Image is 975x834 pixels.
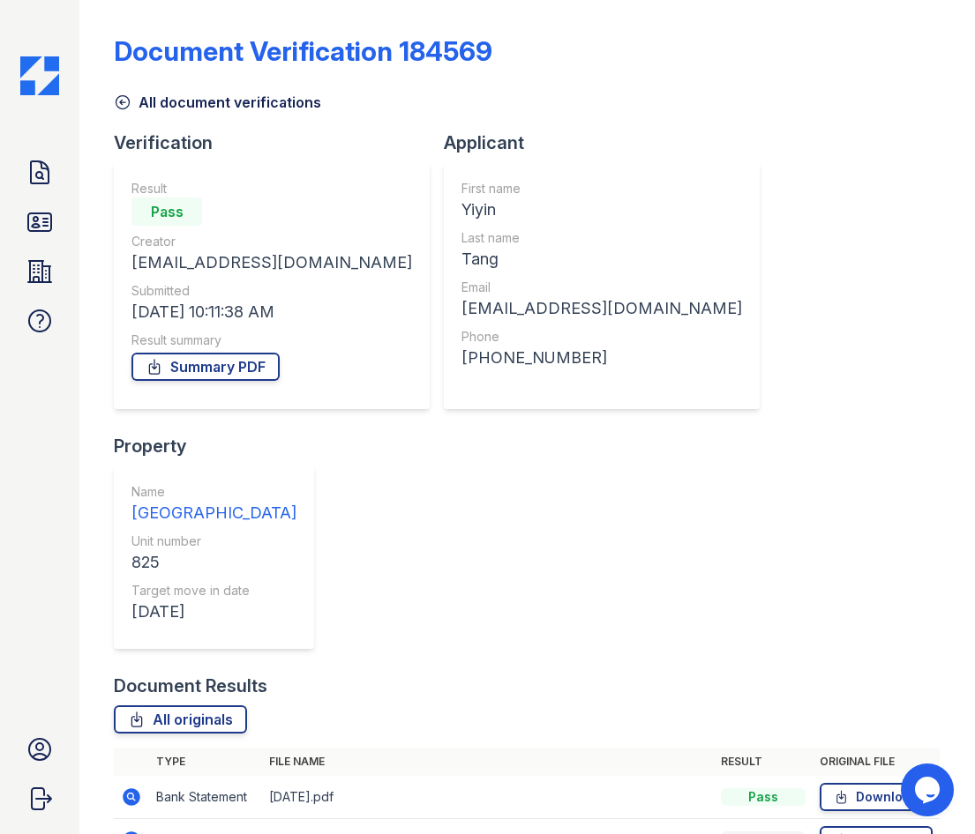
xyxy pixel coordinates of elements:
[114,674,267,698] div: Document Results
[114,35,492,67] div: Document Verification 184569
[714,748,813,776] th: Result
[901,763,957,816] iframe: chat widget
[721,788,806,806] div: Pass
[461,197,742,222] div: Yiyin
[461,180,742,197] div: First name
[131,501,296,525] div: [GEOGRAPHIC_DATA]
[131,250,412,275] div: [EMAIL_ADDRESS][DOMAIN_NAME]
[131,180,412,197] div: Result
[114,705,247,733] a: All originals
[131,353,280,381] a: Summary PDF
[813,748,940,776] th: Original file
[131,599,296,624] div: [DATE]
[262,776,714,819] td: [DATE].pdf
[114,434,328,458] div: Property
[262,748,714,776] th: File name
[131,300,412,324] div: [DATE] 10:11:38 AM
[131,331,412,349] div: Result summary
[461,229,742,247] div: Last name
[131,197,202,226] div: Pass
[114,92,321,113] a: All document verifications
[461,279,742,296] div: Email
[131,532,296,550] div: Unit number
[131,550,296,575] div: 825
[131,582,296,599] div: Target move in date
[461,296,742,321] div: [EMAIL_ADDRESS][DOMAIN_NAME]
[461,346,742,370] div: [PHONE_NUMBER]
[820,783,933,811] a: Download
[131,483,296,525] a: Name [GEOGRAPHIC_DATA]
[131,233,412,250] div: Creator
[131,483,296,501] div: Name
[444,130,774,155] div: Applicant
[131,282,412,300] div: Submitted
[20,56,59,95] img: CE_Icon_Blue-c292c112584629df590d857e76928e9f676e5b41ef8f769ba2f05ee15b207248.png
[461,328,742,346] div: Phone
[149,748,262,776] th: Type
[461,247,742,272] div: Tang
[114,130,444,155] div: Verification
[149,776,262,819] td: Bank Statement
